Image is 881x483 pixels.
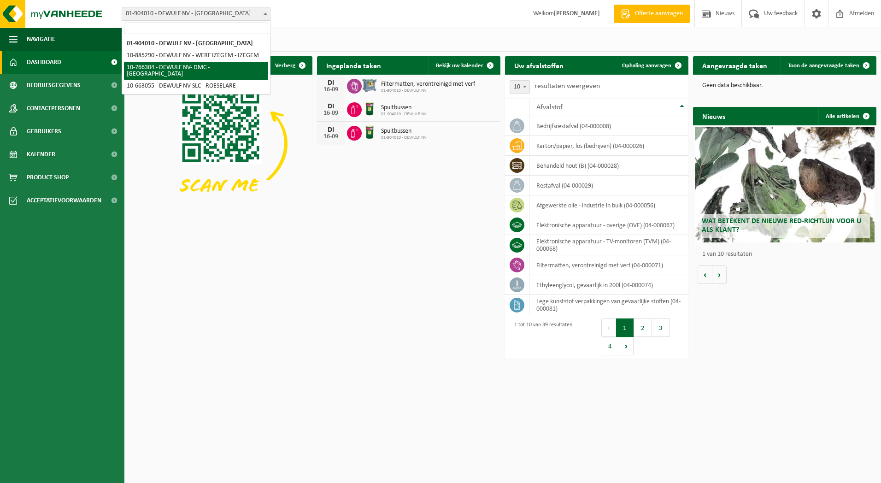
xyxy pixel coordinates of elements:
[536,104,563,111] span: Afvalstof
[698,265,712,284] button: Vorige
[652,318,670,337] button: 3
[510,318,572,356] div: 1 tot 10 van 39 resultaten
[601,318,616,337] button: Previous
[381,112,427,117] span: 01-904010 - DEWULF NV
[818,107,875,125] a: Alle artikelen
[124,62,268,80] li: 10-766304 - DEWULF NV- DMC - [GEOGRAPHIC_DATA]
[124,50,268,62] li: 10-885290 - DEWULF NV - WERF IZEGEM - IZEGEM
[693,107,734,125] h2: Nieuws
[601,337,619,355] button: 4
[436,63,483,69] span: Bekijk uw kalender
[27,51,61,74] span: Dashboard
[615,56,687,75] a: Ophaling aanvragen
[322,110,340,117] div: 16-09
[27,120,61,143] span: Gebruikers
[429,56,499,75] a: Bekijk uw kalender
[529,176,688,195] td: restafval (04-000029)
[529,195,688,215] td: afgewerkte olie - industrie in bulk (04-000056)
[788,63,859,69] span: Toon de aangevraagde taken
[322,79,340,87] div: DI
[702,251,872,258] p: 1 van 10 resultaten
[322,103,340,110] div: DI
[529,116,688,136] td: bedrijfsrestafval (04-000008)
[27,74,81,97] span: Bedrijfsgegevens
[27,143,55,166] span: Kalender
[322,87,340,93] div: 16-09
[529,255,688,275] td: filtermatten, verontreinigd met verf (04-000071)
[129,75,312,212] img: Download de VHEPlus App
[362,124,377,140] img: PB-OT-0200-MET-00-03
[381,88,475,94] span: 01-904010 - DEWULF NV
[122,7,270,20] span: 01-904010 - DEWULF NV - ROESELARE
[529,215,688,235] td: elektronische apparatuur - overige (OVE) (04-000067)
[275,63,295,69] span: Verberg
[362,101,377,117] img: PB-OT-0200-MET-00-03
[317,56,390,74] h2: Ingeplande taken
[124,80,268,92] li: 10-663055 - DEWULF NV-SLC - ROESELARE
[702,218,861,234] span: Wat betekent de nieuwe RED-richtlijn voor u als klant?
[122,7,270,21] span: 01-904010 - DEWULF NV - ROESELARE
[529,136,688,156] td: karton/papier, los (bedrijven) (04-000026)
[381,135,427,141] span: 01-904010 - DEWULF NV
[322,134,340,140] div: 16-09
[693,56,776,74] h2: Aangevraagde taken
[268,56,311,75] button: Verberg
[702,82,867,89] p: Geen data beschikbaar.
[381,128,427,135] span: Spuitbussen
[124,38,268,50] li: 01-904010 - DEWULF NV - [GEOGRAPHIC_DATA]
[362,77,377,93] img: PB-AP-0800-MET-02-01
[634,318,652,337] button: 2
[529,295,688,315] td: lege kunststof verpakkingen van gevaarlijke stoffen (04-000081)
[695,127,875,242] a: Wat betekent de nieuwe RED-richtlijn voor u als klant?
[534,82,600,90] label: resultaten weergeven
[322,126,340,134] div: DI
[633,9,685,18] span: Offerte aanvragen
[529,275,688,295] td: ethyleenglycol, gevaarlijk in 200l (04-000074)
[712,265,727,284] button: Volgende
[622,63,671,69] span: Ophaling aanvragen
[781,56,875,75] a: Toon de aangevraagde taken
[529,235,688,255] td: elektronische apparatuur - TV-monitoren (TVM) (04-000068)
[27,28,55,51] span: Navigatie
[27,189,101,212] span: Acceptatievoorwaarden
[619,337,634,355] button: Next
[510,80,530,94] span: 10
[27,166,69,189] span: Product Shop
[616,318,634,337] button: 1
[554,10,600,17] strong: [PERSON_NAME]
[381,81,475,88] span: Filtermatten, verontreinigd met verf
[27,97,80,120] span: Contactpersonen
[505,56,573,74] h2: Uw afvalstoffen
[381,104,427,112] span: Spuitbussen
[529,156,688,176] td: behandeld hout (B) (04-000028)
[510,81,529,94] span: 10
[614,5,690,23] a: Offerte aanvragen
